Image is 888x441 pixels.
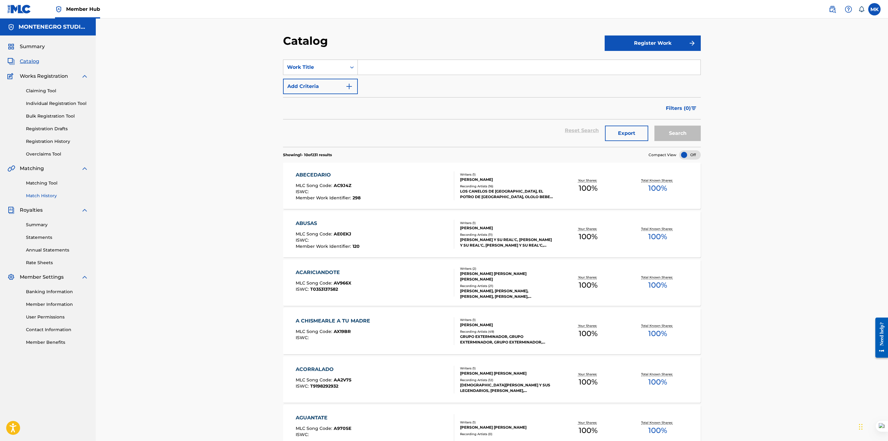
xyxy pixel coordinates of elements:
span: 100 % [579,231,598,242]
span: ISWC : [296,286,310,292]
div: [PERSON_NAME], [PERSON_NAME], [PERSON_NAME], [PERSON_NAME], [PERSON_NAME] [460,288,553,299]
span: 100 % [648,280,667,291]
h2: Catalog [283,34,331,48]
img: f7272a7cc735f4ea7f67.svg [688,40,696,47]
div: Recording Artists ( 49 ) [460,329,553,334]
div: Notifications [858,6,865,12]
a: Member Information [26,301,88,308]
a: Registration Drafts [26,126,88,132]
iframe: Resource Center [871,313,888,363]
p: Total Known Shares: [641,275,674,280]
span: AE0EKJ [334,231,351,237]
p: Showing 1 - 10 of 231 results [283,152,332,158]
span: 100 % [648,183,667,194]
button: Register Work [605,35,701,51]
div: Work Title [287,64,343,71]
span: ISWC : [296,432,310,437]
span: MLC Song Code : [296,377,334,383]
a: Annual Statements [26,247,88,253]
p: Total Known Shares: [641,372,674,377]
span: MLC Song Code : [296,231,334,237]
a: Public Search [826,3,839,15]
span: 100 % [648,328,667,339]
span: T0353137582 [310,286,338,292]
span: Member Work Identifier : [296,195,353,201]
img: 9d2ae6d4665cec9f34b9.svg [345,83,353,90]
div: Help [842,3,855,15]
h5: MONTENEGRO STUDIOS [19,23,88,31]
img: Catalog [7,58,15,65]
button: Export [605,126,648,141]
img: expand [81,206,88,214]
div: User Menu [868,3,881,15]
p: Total Known Shares: [641,323,674,328]
p: Total Known Shares: [641,178,674,183]
span: ISWC : [296,237,310,243]
img: help [845,6,852,13]
img: expand [81,165,88,172]
div: Writers ( 1 ) [460,318,553,322]
a: Summary [26,222,88,228]
div: LOS CANELOS DE [GEOGRAPHIC_DATA], EL POTRO DE [GEOGRAPHIC_DATA], OLOLO BEBE, [GEOGRAPHIC_DATA], E... [460,189,553,200]
span: T9198292932 [310,383,338,389]
span: Matching [20,165,44,172]
span: 100 % [579,280,598,291]
div: [DEMOGRAPHIC_DATA][PERSON_NAME] Y SUS LEGENDARIOS, [PERSON_NAME], [PERSON_NAME] Y SUS LEGENDARIOS... [460,382,553,393]
img: Accounts [7,23,15,31]
span: ISWC : [296,189,310,194]
a: Banking Information [26,289,88,295]
img: Matching [7,165,15,172]
a: Rate Sheets [26,260,88,266]
img: filter [691,106,696,110]
span: Catalog [20,58,39,65]
div: ACORRALADO [296,366,351,373]
span: MLC Song Code : [296,280,334,286]
span: AA2V75 [334,377,351,383]
span: 298 [353,195,361,201]
span: Filters ( 0 ) [666,105,691,112]
span: A970SE [334,426,351,431]
a: Bulk Registration Tool [26,113,88,119]
a: Registration History [26,138,88,145]
span: 100 % [579,425,598,436]
div: Drag [859,418,863,436]
div: AGUANTATE [296,414,351,422]
a: Statements [26,234,88,241]
div: Writers ( 1 ) [460,221,553,225]
div: [PERSON_NAME] [460,225,553,231]
div: Writers ( 1 ) [460,366,553,371]
span: 100 % [648,377,667,388]
form: Search Form [283,60,701,147]
img: search [829,6,836,13]
a: ABECEDARIOMLC Song Code:AC9J4ZISWC:Member Work Identifier:298Writers (1)[PERSON_NAME]Recording Ar... [283,163,701,209]
span: AX19BR [334,329,351,334]
span: 100 % [579,328,598,339]
p: Your Shares: [578,227,598,231]
img: Works Registration [7,73,15,80]
iframe: Chat Widget [857,411,888,441]
a: Match History [26,193,88,199]
span: Compact View [649,152,676,158]
p: Your Shares: [578,420,598,425]
img: expand [81,273,88,281]
p: Your Shares: [578,372,598,377]
span: Summary [20,43,45,50]
span: 100 % [648,425,667,436]
span: Works Registration [20,73,68,80]
a: CatalogCatalog [7,58,39,65]
img: Summary [7,43,15,50]
span: ISWC : [296,335,310,340]
a: ACORRALADOMLC Song Code:AA2V75ISWC:T9198292932Writers (1)[PERSON_NAME] [PERSON_NAME]Recording Art... [283,356,701,403]
div: Writers ( 2 ) [460,266,553,271]
img: Member Settings [7,273,15,281]
div: Recording Artists ( 0 ) [460,432,553,436]
p: Your Shares: [578,323,598,328]
span: 120 [353,243,360,249]
div: [PERSON_NAME] [PERSON_NAME] [460,371,553,376]
span: 100 % [579,183,598,194]
a: Overclaims Tool [26,151,88,157]
a: Claiming Tool [26,88,88,94]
